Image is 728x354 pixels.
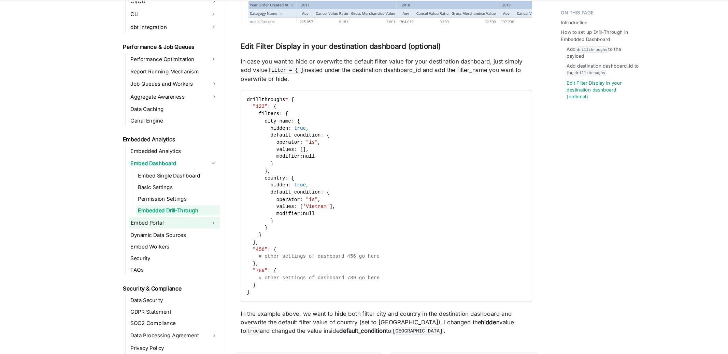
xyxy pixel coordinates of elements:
[196,70,208,81] button: Expand sidebar category 'Performance Optimization'
[261,219,283,224] span: modifier
[122,225,196,236] a: Embed Portal
[122,16,208,27] a: CI/CD
[272,192,275,197] span: :
[320,329,365,336] strong: default_condition
[132,6,154,14] b: Holistics
[286,212,311,217] span: 'Vietnam'
[239,273,253,278] span: "789"
[196,169,208,180] button: Collapse sidebar category 'Embed Dashboard'
[196,225,208,236] button: Expand sidebar category 'Embed Portal'
[289,206,300,211] span: "is"
[244,125,264,130] span: filters
[261,206,283,211] span: operator
[261,212,278,217] span: values
[275,186,278,191] span: {
[542,86,572,92] code: drillthroughs
[253,83,288,90] code: filter = { }
[239,118,253,123] span: "123"
[244,239,247,244] span: }
[590,7,597,13] kbd: ⌘
[261,165,283,170] span: modifier
[250,179,253,184] span: }
[112,20,214,354] nav: Docs sidebar
[300,206,303,211] span: ,
[309,199,311,204] span: {
[261,159,278,164] span: values
[239,286,242,292] span: }
[239,246,242,251] span: }
[233,329,246,336] code: true
[122,298,208,308] a: Data Security
[283,212,286,217] span: [
[278,159,281,164] span: :
[258,118,261,123] span: {
[270,186,272,191] span: :
[258,253,261,258] span: {
[289,192,292,197] span: ,
[228,312,502,336] p: In the example above, we want to hide both filter city and country in the destination dashboard a...
[278,139,289,144] span: true
[129,203,208,212] a: Permission Settings
[239,266,242,271] span: }
[530,47,606,60] a: How to set up Drill-Through in Embedded Dashboard
[250,132,275,137] span: city_name
[310,5,342,16] a: Roadmap
[239,253,253,258] span: "456"
[264,125,267,130] span: :
[122,70,196,81] a: Performance Optimization
[233,293,236,298] span: }
[278,212,281,217] span: :
[129,192,208,201] a: Basic Settings
[196,28,208,39] button: Expand sidebar category 'CLI'
[122,259,208,268] a: Security
[530,38,555,44] a: Introduction
[454,321,472,327] strong: hidden
[122,343,208,353] a: Privacy Policy
[122,83,208,92] a: Report Running Mechanism
[289,139,292,144] span: ,
[196,40,208,51] button: Expand sidebar category 'dbt Integration'
[283,165,286,170] span: :
[283,219,286,224] span: :
[122,237,208,246] a: Dynamic Data Sources
[272,139,275,144] span: :
[253,253,256,258] span: :
[300,152,303,157] span: ,
[129,181,208,190] a: Embed Single Dashboard
[242,246,244,251] span: ,
[228,74,502,98] p: In case you want to hide or overwrite the default filter value for your destination dashboard, ju...
[122,309,208,319] a: GDPR Statement
[265,5,310,16] a: Release Notes
[122,331,208,342] a: Data Processing Agreement
[275,112,278,117] span: {
[535,95,603,115] a: Edit Filter Display in your destination dashboard (optional)
[270,125,272,130] span: {
[289,159,292,164] span: ,
[205,5,248,16] a: Visualizations
[122,320,208,330] a: SOC2 Compliance
[122,270,208,279] a: FAQs
[275,132,278,137] span: :
[286,159,289,164] span: ]
[314,212,317,217] span: ,
[228,60,502,68] h3: Edit Filter Display in your destination dashboard (optional)
[311,212,314,217] span: ]
[122,129,208,139] a: Canal Engine
[511,5,542,16] a: Forum
[122,40,196,51] a: dbt Integration
[129,214,208,223] a: Embedded Drill-Through
[118,5,154,16] a: HolisticsHolistics
[122,158,208,167] a: Embedded Analytics
[309,145,311,150] span: {
[557,4,610,16] button: Search (Command+K)
[242,266,244,271] span: ,
[250,186,269,191] span: country
[370,329,419,336] code: [GEOGRAPHIC_DATA]
[118,5,129,16] img: Holistics
[181,5,205,16] a: AMQL
[303,145,305,150] span: :
[566,7,590,13] span: Search
[253,118,256,123] span: :
[256,199,303,204] span: default_condition
[122,118,208,128] a: Data Caching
